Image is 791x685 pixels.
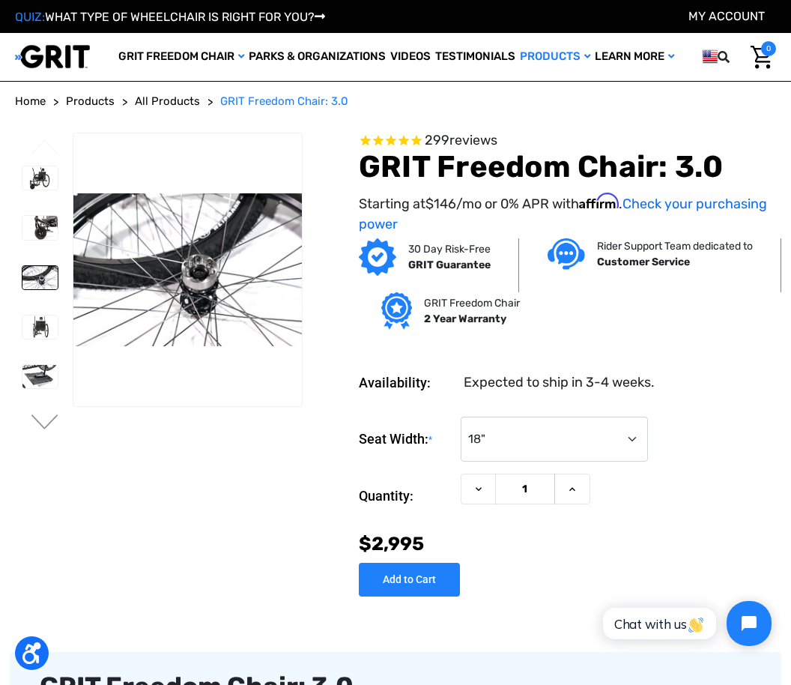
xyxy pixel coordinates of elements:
p: Rider Support Team dedicated to [597,238,753,254]
h1: GRIT Freedom Chair: 3.0 [359,149,776,185]
strong: Customer Service [597,256,690,268]
a: Testimonials [433,33,518,81]
span: QUIZ: [15,10,45,24]
span: GRIT Freedom Chair: 3.0 [220,94,348,108]
img: GRIT Freedom Chair: 3.0 [22,166,58,190]
a: Videos [388,33,433,81]
p: GRIT Freedom Chair [424,295,520,311]
img: us.png [703,47,718,66]
p: 30 Day Risk-Free [408,241,491,257]
label: Quantity: [359,474,453,519]
span: $146 [425,196,456,212]
span: 0 [761,41,776,56]
span: Rated 4.6 out of 5 stars 299 reviews [359,133,776,149]
a: Learn More [593,33,676,81]
p: Starting at /mo or 0% APR with . [359,193,776,235]
button: Go to slide 2 of 3 [29,414,61,432]
span: Home [15,94,46,108]
a: Products [66,93,115,110]
span: $2,995 [359,533,424,555]
a: All Products [135,93,200,110]
span: Affirm [579,193,619,209]
label: Seat Width: [359,417,453,462]
iframe: Tidio Chat [587,588,784,659]
span: 299 reviews [425,132,497,148]
img: GRIT Freedom Chair: 3.0 [22,316,58,339]
a: Home [15,93,46,110]
span: reviews [449,132,497,148]
a: GRIT Freedom Chair [116,33,246,81]
img: GRIT Freedom Chair: 3.0 [22,365,58,388]
a: Products [518,33,593,81]
img: Customer service [548,238,585,269]
a: GRIT Freedom Chair: 3.0 [220,93,348,110]
a: Cart with 0 items [747,41,776,73]
input: Add to Cart [359,563,460,597]
dd: Expected to ship in 3-4 weeks. [464,372,655,393]
img: GRIT All-Terrain Wheelchair and Mobility Equipment [15,44,90,69]
button: Go to slide 3 of 3 [29,139,61,157]
img: GRIT Freedom Chair: 3.0 [22,216,58,239]
img: GRIT Guarantee [359,238,396,276]
span: All Products [135,94,200,108]
img: Grit freedom [381,292,412,330]
span: Products [66,94,115,108]
a: Check your purchasing power - Learn more about Affirm Financing (opens in modal) [359,196,767,232]
a: Parks & Organizations [246,33,388,81]
strong: GRIT Guarantee [408,259,491,271]
a: Account [688,9,765,23]
dt: Availability: [359,372,453,393]
a: QUIZ:WHAT TYPE OF WHEELCHAIR IS RIGHT FOR YOU? [15,10,325,24]
strong: 2 Year Warranty [424,313,506,325]
img: GRIT Freedom Chair: 3.0 [22,266,58,289]
img: GRIT Freedom Chair: 3.0 [73,193,302,345]
img: Cart [751,46,772,69]
input: Search [739,41,747,73]
nav: Breadcrumb [15,93,776,110]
